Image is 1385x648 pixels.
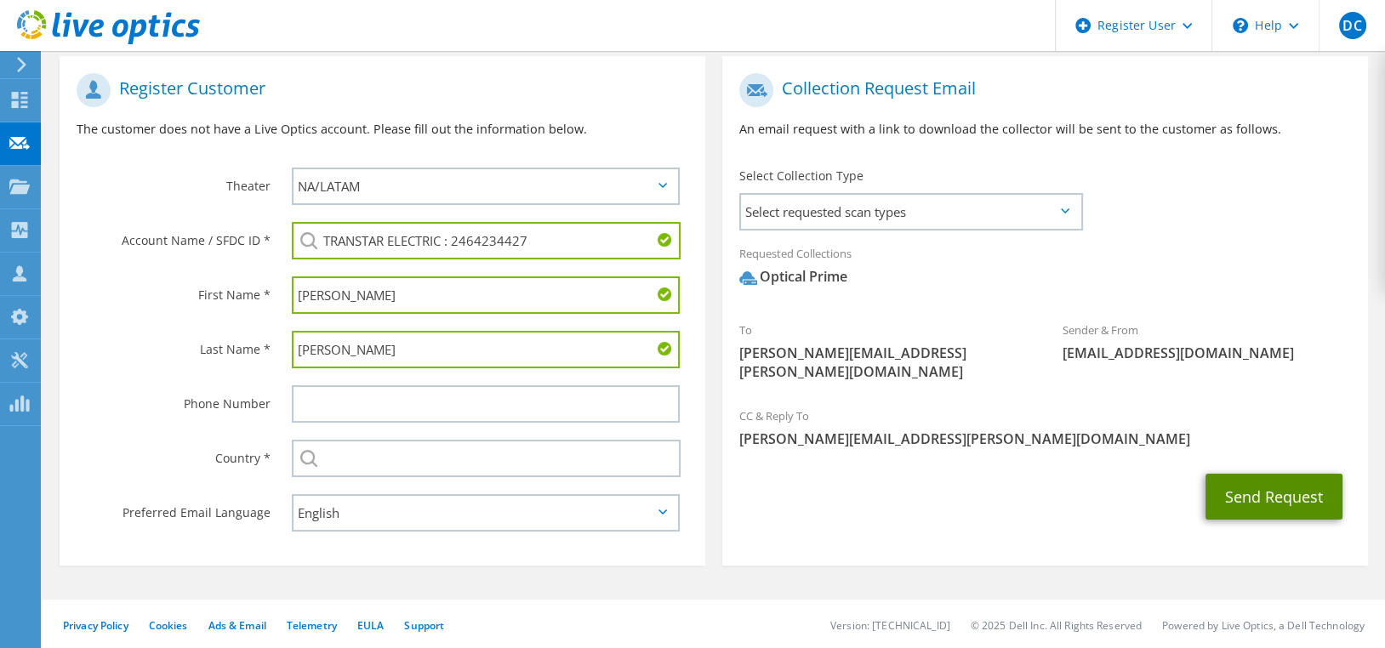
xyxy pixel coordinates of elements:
[63,618,128,633] a: Privacy Policy
[149,618,188,633] a: Cookies
[1339,12,1366,39] span: DC
[722,312,1045,389] div: To
[77,73,680,107] h1: Register Customer
[739,429,1351,448] span: [PERSON_NAME][EMAIL_ADDRESS][PERSON_NAME][DOMAIN_NAME]
[741,195,1080,229] span: Select requested scan types
[404,618,444,633] a: Support
[830,618,950,633] li: Version: [TECHNICAL_ID]
[77,385,271,412] label: Phone Number
[357,618,384,633] a: EULA
[77,494,271,521] label: Preferred Email Language
[1062,344,1350,362] span: [EMAIL_ADDRESS][DOMAIN_NAME]
[287,618,337,633] a: Telemetry
[77,120,688,139] p: The customer does not have a Live Optics account. Please fill out the information below.
[739,344,1028,381] span: [PERSON_NAME][EMAIL_ADDRESS][PERSON_NAME][DOMAIN_NAME]
[77,222,271,249] label: Account Name / SFDC ID *
[1045,312,1367,371] div: Sender & From
[1205,474,1342,520] button: Send Request
[208,618,266,633] a: Ads & Email
[739,168,863,185] label: Select Collection Type
[971,618,1142,633] li: © 2025 Dell Inc. All Rights Reserved
[77,440,271,467] label: Country *
[77,331,271,358] label: Last Name *
[1233,18,1248,33] svg: \n
[722,236,1368,304] div: Requested Collections
[739,120,1351,139] p: An email request with a link to download the collector will be sent to the customer as follows.
[77,276,271,304] label: First Name *
[722,398,1368,457] div: CC & Reply To
[1162,618,1365,633] li: Powered by Live Optics, a Dell Technology
[739,267,847,287] div: Optical Prime
[77,168,271,195] label: Theater
[739,73,1342,107] h1: Collection Request Email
